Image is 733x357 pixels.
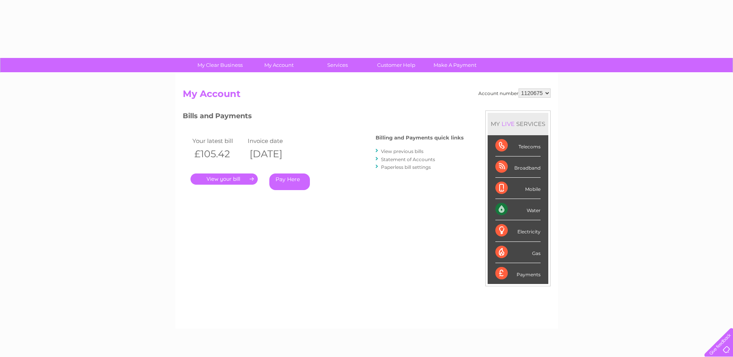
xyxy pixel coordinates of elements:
[306,58,369,72] a: Services
[183,88,551,103] h2: My Account
[246,136,301,146] td: Invoice date
[376,135,464,141] h4: Billing and Payments quick links
[495,242,541,263] div: Gas
[495,263,541,284] div: Payments
[423,58,487,72] a: Make A Payment
[190,146,246,162] th: £105.42
[190,173,258,185] a: .
[364,58,428,72] a: Customer Help
[495,220,541,241] div: Electricity
[500,120,516,127] div: LIVE
[381,156,435,162] a: Statement of Accounts
[381,148,423,154] a: View previous bills
[246,146,301,162] th: [DATE]
[488,113,548,135] div: MY SERVICES
[478,88,551,98] div: Account number
[495,156,541,178] div: Broadband
[183,110,464,124] h3: Bills and Payments
[188,58,252,72] a: My Clear Business
[495,135,541,156] div: Telecoms
[247,58,311,72] a: My Account
[495,178,541,199] div: Mobile
[495,199,541,220] div: Water
[190,136,246,146] td: Your latest bill
[381,164,431,170] a: Paperless bill settings
[269,173,310,190] a: Pay Here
